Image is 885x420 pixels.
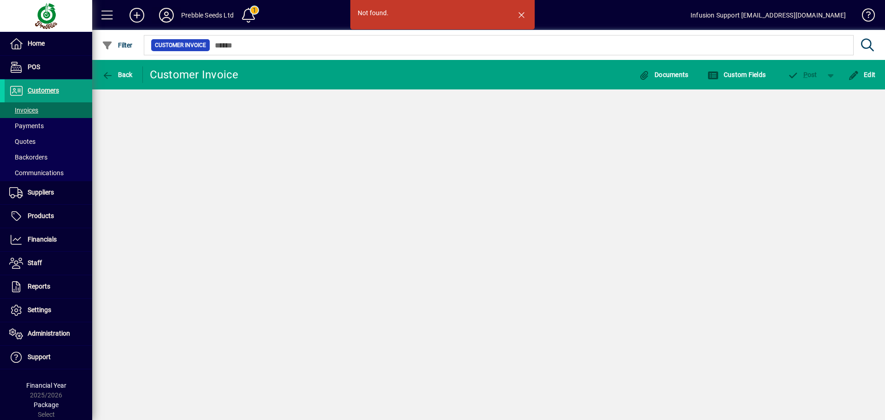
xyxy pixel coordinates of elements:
[28,353,51,361] span: Support
[5,56,92,79] a: POS
[9,154,47,161] span: Backorders
[28,87,59,94] span: Customers
[690,8,846,23] div: Infusion Support [EMAIL_ADDRESS][DOMAIN_NAME]
[26,382,66,389] span: Financial Year
[28,306,51,314] span: Settings
[9,138,35,145] span: Quotes
[5,102,92,118] a: Invoices
[9,169,64,177] span: Communications
[9,106,38,114] span: Invoices
[803,71,808,78] span: P
[34,401,59,408] span: Package
[102,71,133,78] span: Back
[5,118,92,134] a: Payments
[181,8,234,23] div: Prebble Seeds Ltd
[5,252,92,275] a: Staff
[102,41,133,49] span: Filter
[855,2,873,32] a: Knowledge Base
[9,122,44,130] span: Payments
[848,71,876,78] span: Edit
[5,32,92,55] a: Home
[152,7,181,24] button: Profile
[100,66,135,83] button: Back
[5,181,92,204] a: Suppliers
[28,259,42,266] span: Staff
[5,165,92,181] a: Communications
[787,71,817,78] span: ost
[637,66,691,83] button: Documents
[5,346,92,369] a: Support
[5,275,92,298] a: Reports
[5,134,92,149] a: Quotes
[5,299,92,322] a: Settings
[155,41,206,50] span: Customer Invoice
[28,63,40,71] span: POS
[28,283,50,290] span: Reports
[150,67,239,82] div: Customer Invoice
[639,71,689,78] span: Documents
[5,228,92,251] a: Financials
[28,189,54,196] span: Suppliers
[28,212,54,219] span: Products
[28,40,45,47] span: Home
[708,71,766,78] span: Custom Fields
[28,236,57,243] span: Financials
[92,66,143,83] app-page-header-button: Back
[705,66,768,83] button: Custom Fields
[122,7,152,24] button: Add
[5,205,92,228] a: Products
[28,330,70,337] span: Administration
[846,66,878,83] button: Edit
[100,37,135,53] button: Filter
[783,66,822,83] button: Post
[5,322,92,345] a: Administration
[5,149,92,165] a: Backorders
